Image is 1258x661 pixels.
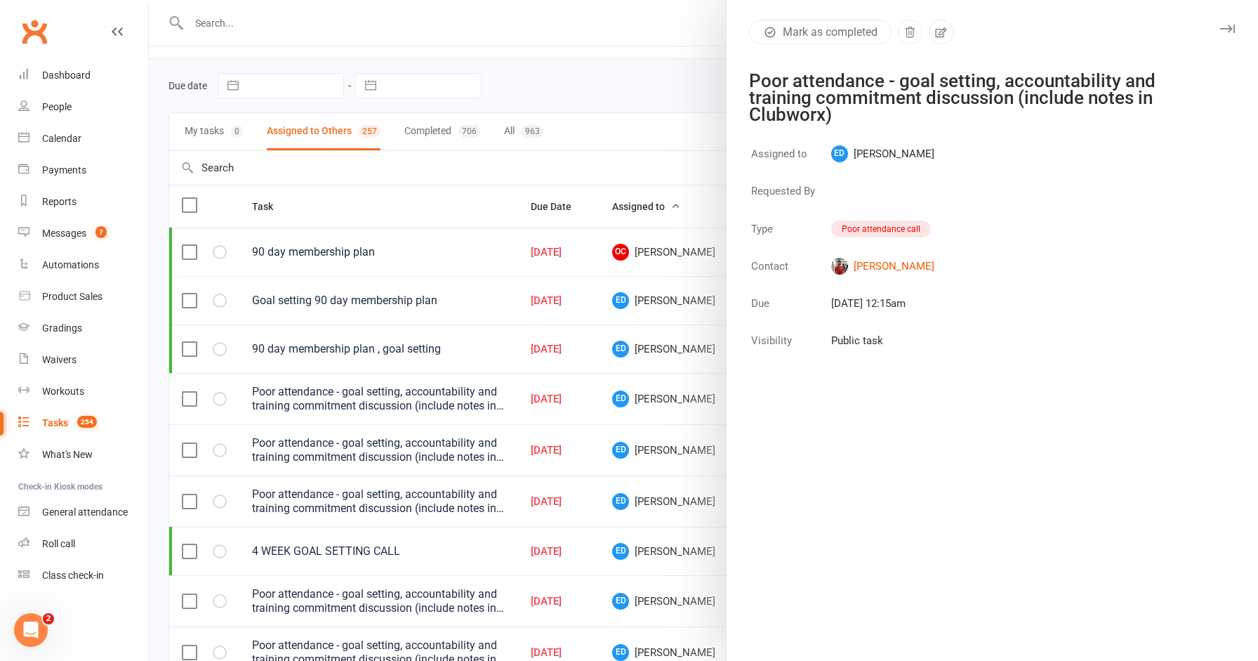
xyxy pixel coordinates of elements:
a: Dashboard [18,60,148,91]
span: 254 [77,416,97,428]
div: General attendance [42,506,128,518]
td: Contact [750,257,829,293]
a: Waivers [18,344,148,376]
a: Reports [18,186,148,218]
span: 2 [43,613,54,624]
div: Gradings [42,322,82,334]
td: Type [750,219,829,256]
a: Tasks 254 [18,407,148,439]
div: Class check-in [42,570,104,581]
img: Nibil Roy [831,258,848,275]
td: Public task [830,332,935,367]
a: General attendance kiosk mode [18,497,148,528]
div: Calendar [42,133,81,144]
a: Roll call [18,528,148,560]
a: What's New [18,439,148,471]
td: Requested By [750,182,829,218]
td: [DATE] 12:15am [830,294,935,330]
span: ED [831,145,848,162]
div: Dashboard [42,70,91,81]
div: Tasks [42,417,68,428]
button: Mark as completed [749,20,892,44]
a: Clubworx [17,14,52,49]
a: Gradings [18,313,148,344]
a: Messages 7 [18,218,148,249]
a: Workouts [18,376,148,407]
iframe: Intercom live chat [14,613,48,647]
a: Product Sales [18,281,148,313]
div: Workouts [42,386,84,397]
div: Messages [42,228,86,239]
div: People [42,101,72,112]
div: Product Sales [42,291,102,302]
div: Reports [42,196,77,207]
td: Due [750,294,829,330]
a: Payments [18,155,148,186]
a: Calendar [18,123,148,155]
td: Assigned to [750,145,829,181]
a: Automations [18,249,148,281]
span: 7 [95,226,107,238]
div: What's New [42,449,93,460]
div: Automations [42,259,99,270]
div: Poor attendance call [831,221,931,237]
span: [PERSON_NAME] [831,145,934,162]
a: [PERSON_NAME] [831,258,934,275]
div: Poor attendance - goal setting, accountability and training commitment discussion (include notes ... [749,72,1218,123]
div: Payments [42,164,86,176]
div: Waivers [42,354,77,365]
td: Visibility [750,332,829,367]
div: Roll call [42,538,75,549]
a: People [18,91,148,123]
a: Class kiosk mode [18,560,148,591]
